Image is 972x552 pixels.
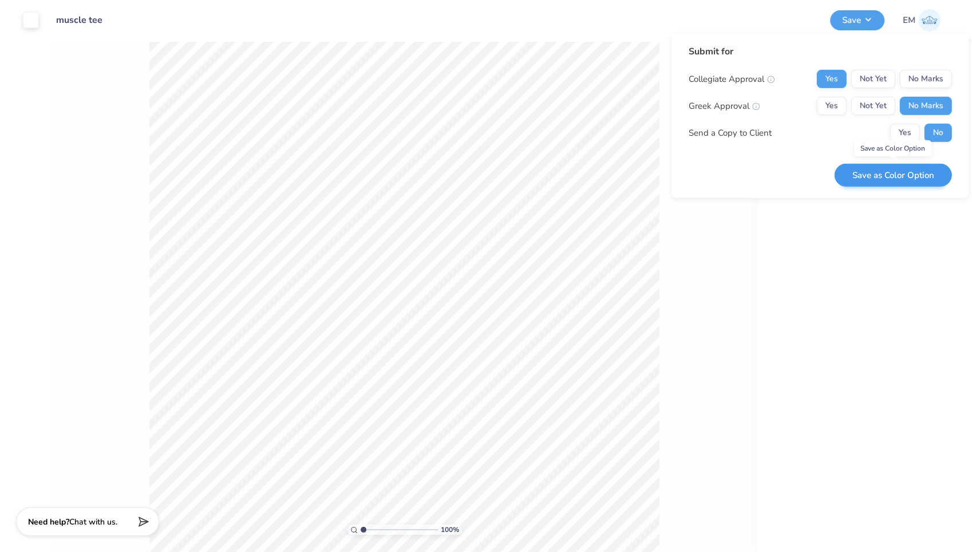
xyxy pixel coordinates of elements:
[689,73,775,86] div: Collegiate Approval
[48,9,132,31] input: Untitled Design
[441,525,459,535] span: 100 %
[28,516,69,527] strong: Need help?
[854,140,931,156] div: Save as Color Option
[817,70,847,88] button: Yes
[903,14,915,27] span: EM
[924,124,952,142] button: No
[830,10,884,30] button: Save
[918,9,941,31] img: Erin Mickan
[689,100,760,113] div: Greek Approval
[835,163,952,187] button: Save as Color Option
[903,9,941,31] a: EM
[689,45,952,58] div: Submit for
[69,516,117,527] span: Chat with us.
[890,124,920,142] button: Yes
[900,70,952,88] button: No Marks
[851,70,895,88] button: Not Yet
[817,97,847,115] button: Yes
[851,97,895,115] button: Not Yet
[689,127,772,140] div: Send a Copy to Client
[900,97,952,115] button: No Marks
